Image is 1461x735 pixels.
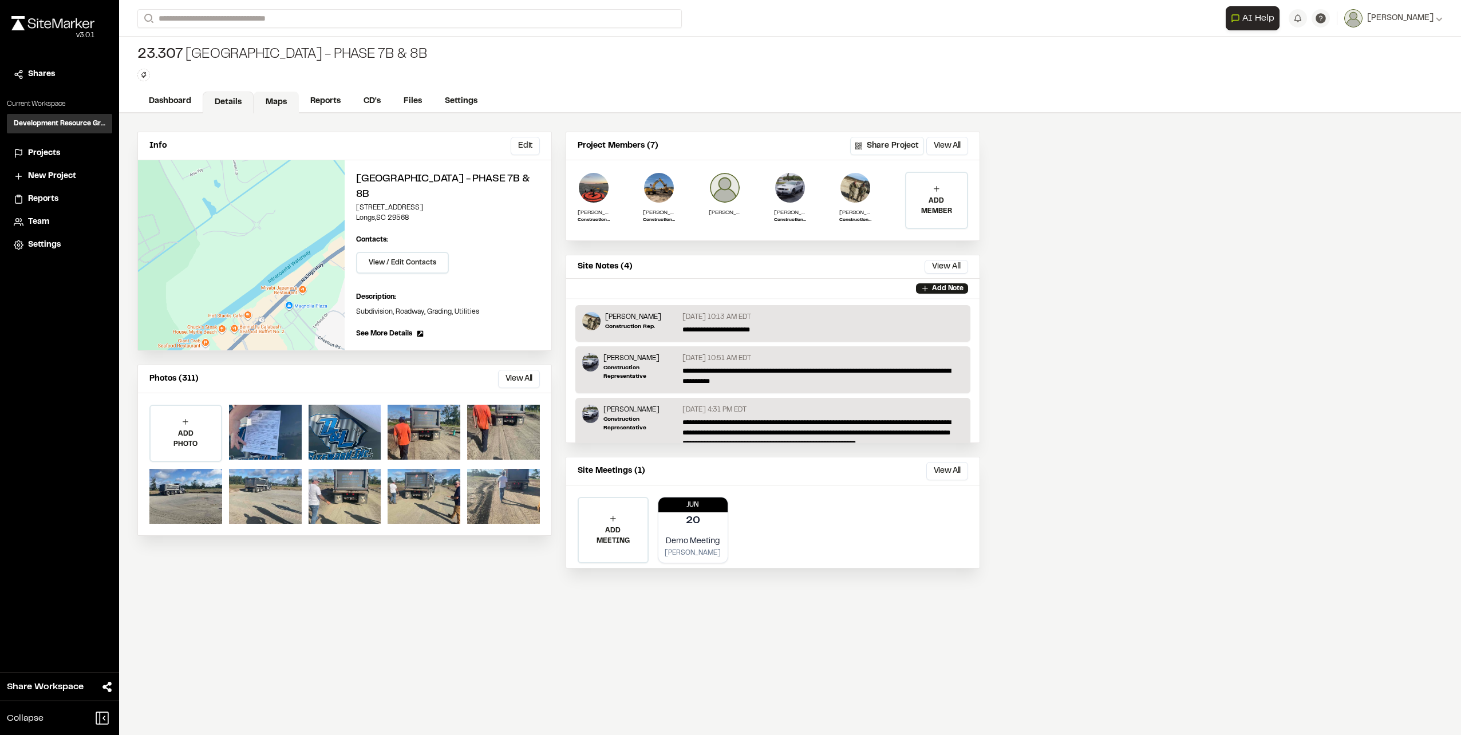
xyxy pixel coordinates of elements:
[498,370,540,388] button: View All
[1242,11,1274,25] span: AI Help
[663,535,724,548] p: Demo Meeting
[356,213,540,223] p: Longs , SC 29568
[643,217,675,224] p: Construction Representative
[137,69,150,81] button: Edit Tags
[28,147,60,160] span: Projects
[603,363,677,381] p: Construction Representative
[14,147,105,160] a: Projects
[582,405,599,423] img: Timothy Clark
[603,415,677,432] p: Construction Representative
[686,513,700,529] p: 20
[137,46,427,64] div: [GEOGRAPHIC_DATA] - Phase 7B & 8B
[658,500,728,510] p: Jun
[14,216,105,228] a: Team
[137,9,158,28] button: Search
[663,548,724,558] p: [PERSON_NAME]
[578,260,633,273] p: Site Notes (4)
[254,92,299,113] a: Maps
[28,216,49,228] span: Team
[926,137,968,155] button: View All
[11,30,94,41] div: Oh geez...please don't...
[11,16,94,30] img: rebrand.png
[511,137,540,155] button: Edit
[925,260,968,274] button: View All
[149,373,199,385] p: Photos (311)
[578,217,610,224] p: Construction Manager
[7,99,112,109] p: Current Workspace
[643,208,675,217] p: [PERSON_NAME]
[352,90,392,112] a: CD's
[774,172,806,204] img: Timothy Clark
[356,307,540,317] p: Subdivision, Roadway, Grading, Utilities
[28,170,76,183] span: New Project
[774,208,806,217] p: [PERSON_NAME]
[578,172,610,204] img: Zach Thompson
[14,170,105,183] a: New Project
[1344,9,1363,27] img: User
[1226,6,1284,30] div: Open AI Assistant
[603,353,677,363] p: [PERSON_NAME]
[392,90,433,112] a: Files
[682,353,751,363] p: [DATE] 10:51 AM EDT
[578,208,610,217] p: [PERSON_NAME]
[7,712,44,725] span: Collapse
[906,196,967,216] p: ADD MEMBER
[582,312,601,330] img: Dillon Hackett
[28,68,55,81] span: Shares
[151,429,221,449] p: ADD PHOTO
[578,465,645,477] p: Site Meetings (1)
[356,203,540,213] p: [STREET_ADDRESS]
[709,208,741,217] p: [PERSON_NAME]
[356,235,388,245] p: Contacts:
[603,405,677,415] p: [PERSON_NAME]
[356,172,540,203] h2: [GEOGRAPHIC_DATA] - Phase 7B & 8B
[1226,6,1280,30] button: Open AI Assistant
[203,92,254,113] a: Details
[932,283,964,294] p: Add Note
[682,312,751,322] p: [DATE] 10:13 AM EDT
[839,172,871,204] img: Dillon Hackett
[839,217,871,224] p: Construction Rep.
[839,208,871,217] p: [PERSON_NAME]
[1344,9,1443,27] button: [PERSON_NAME]
[578,140,658,152] p: Project Members (7)
[926,462,968,480] button: View All
[709,172,741,204] img: James Parker
[149,140,167,152] p: Info
[14,68,105,81] a: Shares
[579,525,647,546] p: ADD MEETING
[605,312,661,322] p: [PERSON_NAME]
[356,329,412,339] span: See More Details
[850,137,924,155] button: Share Project
[643,172,675,204] img: Ross Edwards
[356,252,449,274] button: View / Edit Contacts
[14,193,105,206] a: Reports
[582,353,599,372] img: Timothy Clark
[137,90,203,112] a: Dashboard
[299,90,352,112] a: Reports
[356,292,540,302] p: Description:
[137,46,183,64] span: 23.307
[433,90,489,112] a: Settings
[14,239,105,251] a: Settings
[28,239,61,251] span: Settings
[1367,12,1434,25] span: [PERSON_NAME]
[14,118,105,129] h3: Development Resource Group
[28,193,58,206] span: Reports
[774,217,806,224] p: Construction Representative
[682,405,747,415] p: [DATE] 4:31 PM EDT
[7,680,84,694] span: Share Workspace
[605,322,661,331] p: Construction Rep.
